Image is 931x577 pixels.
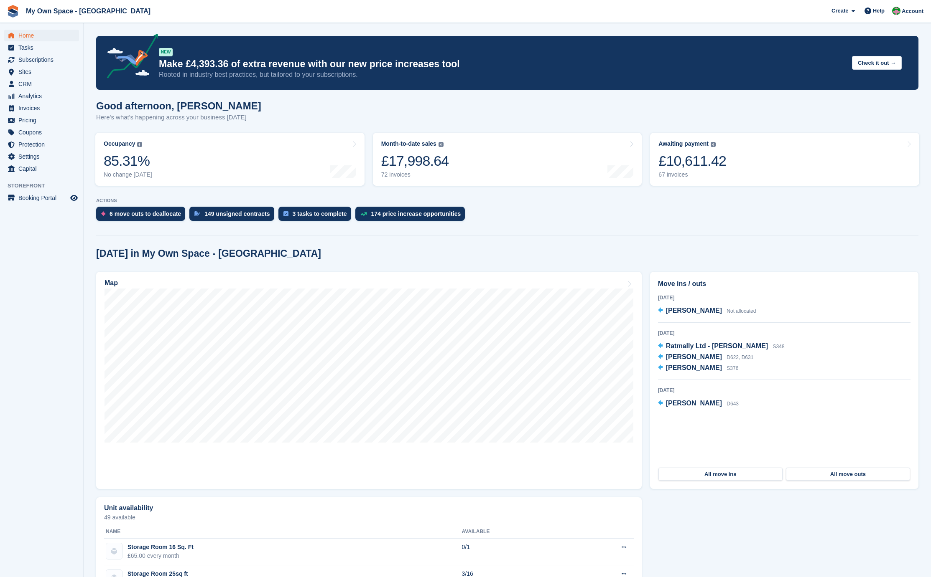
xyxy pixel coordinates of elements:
[873,7,885,15] span: Help
[658,152,726,170] div: £10,611.42
[105,279,118,287] h2: Map
[4,78,79,90] a: menu
[658,387,911,394] div: [DATE]
[4,139,79,150] a: menu
[381,140,436,147] div: Month-to-date sales
[4,42,79,53] a: menu
[658,468,783,481] a: All move ins
[373,133,642,186] a: Month-to-date sales £17,998.64 72 invoices
[100,34,158,81] img: price-adjustments-announcement-icon-8257ccfd72463d97f412b2fc003d46551f7dbcb40ab6d574587a9cd5c0d94...
[189,207,278,225] a: 149 unsigned contracts
[786,468,910,481] a: All move outs
[4,90,79,102] a: menu
[7,5,19,18] img: stora-icon-8386f47178a22dfd0bd8f6a31ec36ba5ce8667c1dd55bd0f319d3a0aa187defe.svg
[159,48,173,56] div: NEW
[4,114,79,126] a: menu
[658,363,739,374] a: [PERSON_NAME] S376
[666,342,768,349] span: Ratmally Ltd - [PERSON_NAME]
[69,193,79,203] a: Preview store
[658,341,785,352] a: Ratmally Ltd - [PERSON_NAME] S348
[666,307,722,314] span: [PERSON_NAME]
[18,42,69,53] span: Tasks
[96,198,918,203] p: ACTIONS
[462,539,568,565] td: 0/1
[96,207,189,225] a: 6 move outs to deallocate
[18,90,69,102] span: Analytics
[727,401,739,407] span: D643
[658,352,754,363] a: [PERSON_NAME] D622, D631
[18,78,69,90] span: CRM
[96,248,321,259] h2: [DATE] in My Own Space - [GEOGRAPHIC_DATA]
[23,4,154,18] a: My Own Space - [GEOGRAPHIC_DATA]
[104,171,152,178] div: No change [DATE]
[278,207,355,225] a: 3 tasks to complete
[101,211,105,216] img: move_outs_to_deallocate_icon-f764333ba52eb49d3ac5e1228854f67142a1ed5810a6f6cc68b1a99e826820c5.svg
[128,552,194,560] div: £65.00 every month
[18,102,69,114] span: Invoices
[727,365,738,371] span: S376
[658,279,911,289] h2: Move ins / outs
[18,114,69,126] span: Pricing
[462,525,568,539] th: Available
[96,113,261,122] p: Here's what's happening across your business [DATE]
[852,56,902,70] button: Check it out →
[892,7,900,15] img: Millie Webb
[658,306,756,316] a: [PERSON_NAME] Not allocated
[104,152,152,170] div: 85.31%
[650,133,919,186] a: Awaiting payment £10,611.42 67 invoices
[18,66,69,78] span: Sites
[439,142,444,147] img: icon-info-grey-7440780725fd019a000dd9b08b2336e03edf1995a4989e88bcd33f0948082b44.svg
[128,543,194,552] div: Storage Room 16 Sq. Ft
[711,142,716,147] img: icon-info-grey-7440780725fd019a000dd9b08b2336e03edf1995a4989e88bcd33f0948082b44.svg
[106,543,122,559] img: blank-unit-type-icon-ffbac7b88ba66c5e286b0e438baccc4b9c83835d4c34f86887a83fc20ec27e7b.svg
[902,7,923,15] span: Account
[18,30,69,41] span: Home
[104,504,153,512] h2: Unit availability
[194,211,200,216] img: contract_signature_icon-13c848040528278c33f63329250d36e43548de30e8caae1d1a13099fd9432cc5.svg
[110,210,181,217] div: 6 move outs to deallocate
[4,102,79,114] a: menu
[18,151,69,162] span: Settings
[159,70,845,79] p: Rooted in industry best practices, but tailored to your subscriptions.
[666,364,722,371] span: [PERSON_NAME]
[18,54,69,66] span: Subscriptions
[666,353,722,360] span: [PERSON_NAME]
[4,163,79,175] a: menu
[4,54,79,66] a: menu
[204,210,270,217] div: 149 unsigned contracts
[666,400,722,407] span: [PERSON_NAME]
[4,151,79,162] a: menu
[727,308,756,314] span: Not allocated
[658,171,726,178] div: 67 invoices
[381,152,449,170] div: £17,998.64
[727,354,753,360] span: D622, D631
[8,182,83,190] span: Storefront
[658,294,911,301] div: [DATE]
[773,344,785,349] span: S348
[371,210,461,217] div: 174 price increase opportunities
[18,192,69,204] span: Booking Portal
[658,140,709,147] div: Awaiting payment
[159,58,845,70] p: Make £4,393.36 of extra revenue with our new price increases tool
[104,525,462,539] th: Name
[293,210,347,217] div: 3 tasks to complete
[96,100,261,111] h1: Good afternoon, [PERSON_NAME]
[137,142,142,147] img: icon-info-grey-7440780725fd019a000dd9b08b2336e03edf1995a4989e88bcd33f0948082b44.svg
[104,140,135,147] div: Occupancy
[104,514,634,520] p: 49 available
[18,163,69,175] span: Capital
[4,127,79,138] a: menu
[95,133,365,186] a: Occupancy 85.31% No change [DATE]
[658,329,911,337] div: [DATE]
[96,272,642,489] a: Map
[658,398,739,409] a: [PERSON_NAME] D643
[4,192,79,204] a: menu
[18,127,69,138] span: Coupons
[832,7,848,15] span: Create
[360,212,367,216] img: price_increase_opportunities-93ffe204e8149a01c8c9dc8f82e8f89637d9d84a8eef4429ea346261dce0b2c0.svg
[381,171,449,178] div: 72 invoices
[355,207,469,225] a: 174 price increase opportunities
[18,139,69,150] span: Protection
[4,30,79,41] a: menu
[283,211,288,216] img: task-75834270c22a3079a89374b754ae025e5fb1db73e45f91037f5363f120a921f8.svg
